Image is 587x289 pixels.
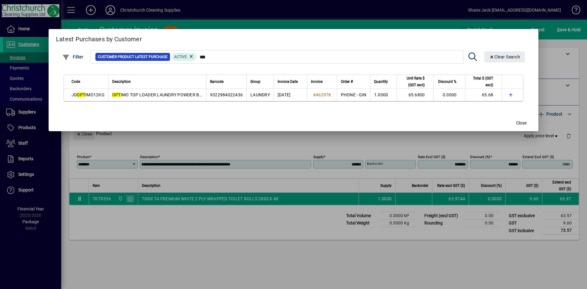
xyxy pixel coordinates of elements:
[278,78,303,85] div: Invoice Date
[49,29,539,47] h2: Latest Purchases by Customer
[112,78,131,85] span: Description
[465,89,502,101] td: 65.68
[61,51,85,62] button: Filter
[250,78,270,85] div: Group
[210,78,223,85] span: Barcode
[313,92,316,97] span: #
[516,120,526,126] span: Close
[72,92,105,97] span: JD IMO12KG
[250,78,260,85] span: Group
[77,92,85,97] em: OPT
[174,55,187,59] span: Active
[484,51,525,62] button: Clear
[112,92,238,97] span: IMO TOP LOADER LAUNDRY POWDER BOX 12KG (MPI C33)
[437,78,462,85] div: Discount %
[316,92,331,97] span: 462978
[397,89,433,101] td: 65.6800
[433,89,465,101] td: 0.0000
[370,89,397,101] td: 1.0000
[112,92,121,97] em: OPT
[274,89,307,101] td: [DATE]
[341,78,367,85] div: Order #
[469,75,493,88] span: Total $ (GST excl)
[210,78,243,85] div: Barcode
[278,78,298,85] span: Invoice Date
[374,78,393,85] div: Quantity
[72,78,80,85] span: Code
[311,78,323,85] span: Invoice
[374,78,388,85] span: Quantity
[62,54,83,59] span: Filter
[72,78,105,85] div: Code
[469,75,499,88] div: Total $ (GST excl)
[401,75,430,88] div: Unit Rate $ (GST excl)
[210,92,243,97] span: 9322984022436
[311,91,333,98] a: #462978
[311,78,333,85] div: Invoice
[401,75,425,88] span: Unit Rate $ (GST excl)
[438,78,456,85] span: Discount %
[250,92,270,97] span: LAUNDRY
[341,78,353,85] span: Order #
[98,54,168,60] span: Customer Product Latest Purchase
[511,118,531,129] button: Close
[489,54,520,59] span: Clear Search
[172,53,196,61] mat-chip: Product Activation Status: Active
[337,89,370,101] td: PHONE - GIN
[112,78,202,85] div: Description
